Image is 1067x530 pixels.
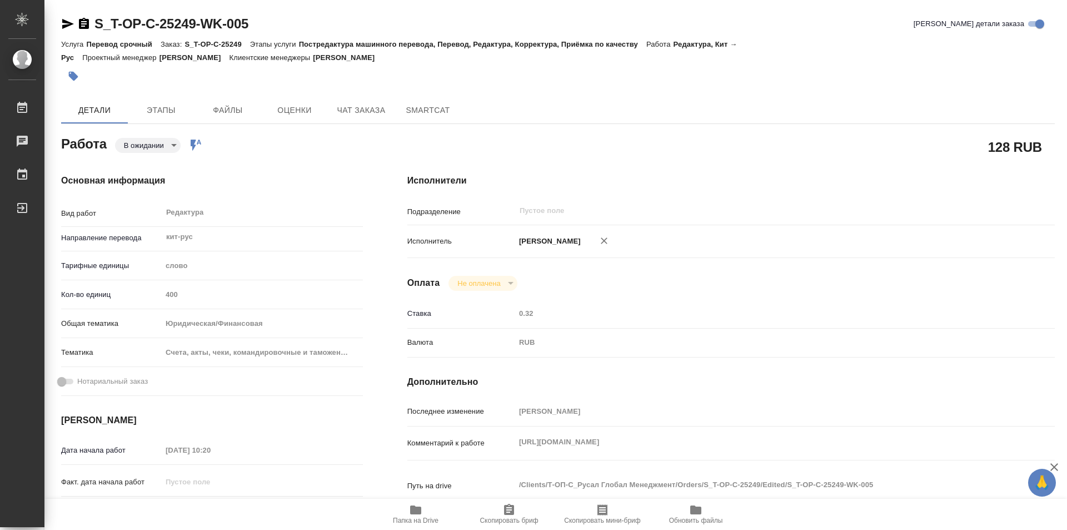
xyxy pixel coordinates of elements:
[162,314,363,333] div: Юридическая/Финансовая
[61,208,162,219] p: Вид работ
[515,433,1001,452] textarea: [URL][DOMAIN_NAME]
[646,40,674,48] p: Работа
[61,64,86,88] button: Добавить тэг
[407,438,515,449] p: Комментарий к работе
[77,376,148,387] span: Нотариальный заказ
[988,137,1042,156] h2: 128 RUB
[448,276,517,291] div: В ожидании
[159,53,230,62] p: [PERSON_NAME]
[515,236,581,247] p: [PERSON_NAME]
[407,206,515,217] p: Подразделение
[407,337,515,348] p: Валюта
[94,16,248,31] a: S_T-OP-C-25249-WK-005
[1033,471,1051,494] span: 🙏
[134,103,188,117] span: Этапы
[162,286,363,303] input: Пустое поле
[299,40,646,48] p: Постредактура машинного перевода, Перевод, Редактура, Корректура, Приёмка по качеству
[268,103,321,117] span: Оценки
[61,40,86,48] p: Услуга
[61,289,162,300] p: Кол-во единиц
[77,17,91,31] button: Скопировать ссылку
[61,477,162,488] p: Факт. дата начала работ
[335,103,388,117] span: Чат заказа
[592,229,616,253] button: Удалить исполнителя
[162,442,259,458] input: Пустое поле
[313,53,383,62] p: [PERSON_NAME]
[518,204,975,217] input: Пустое поле
[161,40,185,48] p: Заказ:
[162,474,259,490] input: Пустое поле
[407,308,515,319] p: Ставка
[454,279,503,288] button: Не оплачена
[185,40,250,48] p: S_T-OP-C-25249
[669,517,723,524] span: Обновить файлы
[230,53,313,62] p: Клиентские менеджеры
[462,499,556,530] button: Скопировать бриф
[564,517,640,524] span: Скопировать мини-бриф
[162,343,363,362] div: Счета, акты, чеки, командировочные и таможенные документы
[407,276,440,290] h4: Оплата
[649,499,742,530] button: Обновить файлы
[407,375,1055,389] h4: Дополнительно
[82,53,159,62] p: Проектный менеджер
[393,517,438,524] span: Папка на Drive
[515,475,1001,494] textarea: /Clients/Т-ОП-С_Русал Глобал Менеджмент/Orders/S_T-OP-C-25249/Edited/S_T-OP-C-25249-WK-005
[407,236,515,247] p: Исполнитель
[480,517,538,524] span: Скопировать бриф
[68,103,121,117] span: Детали
[121,141,167,150] button: В ожидании
[61,414,363,427] h4: [PERSON_NAME]
[201,103,255,117] span: Файлы
[407,406,515,417] p: Последнее изменение
[61,17,74,31] button: Скопировать ссылку для ЯМессенджера
[61,445,162,456] p: Дата начала работ
[250,40,299,48] p: Этапы услуги
[407,174,1055,187] h4: Исполнители
[61,232,162,244] p: Направление перевода
[369,499,462,530] button: Папка на Drive
[1028,469,1056,497] button: 🙏
[61,318,162,329] p: Общая тематика
[515,333,1001,352] div: RUB
[556,499,649,530] button: Скопировать мини-бриф
[61,174,363,187] h4: Основная информация
[86,40,161,48] p: Перевод срочный
[401,103,455,117] span: SmartCat
[914,18,1024,29] span: [PERSON_NAME] детали заказа
[115,138,181,153] div: В ожидании
[407,481,515,492] p: Путь на drive
[162,256,363,275] div: слово
[515,403,1001,419] input: Пустое поле
[61,133,107,153] h2: Работа
[61,347,162,358] p: Тематика
[515,305,1001,321] input: Пустое поле
[61,260,162,271] p: Тарифные единицы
